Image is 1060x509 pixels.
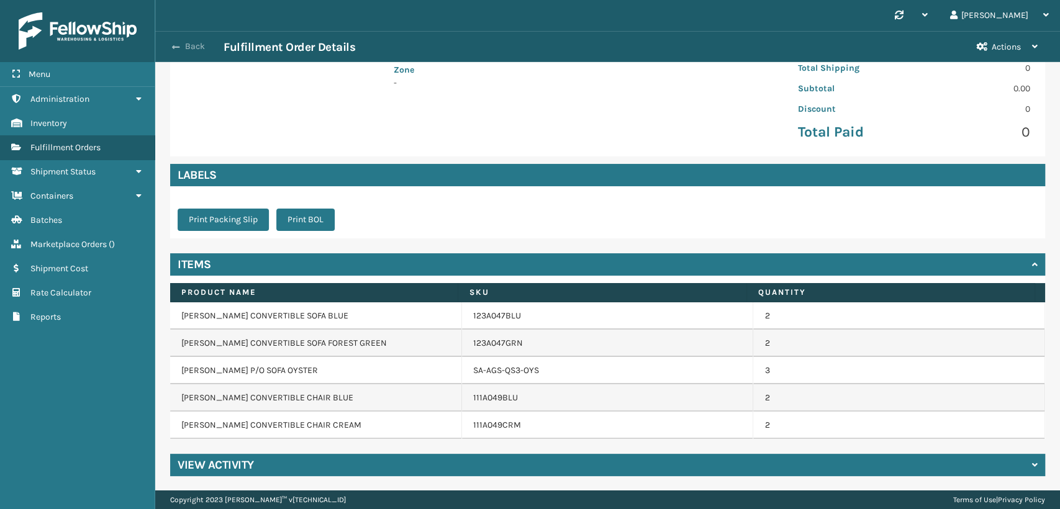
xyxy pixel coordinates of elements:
span: Containers [30,191,73,201]
button: Back [166,41,224,52]
a: SA-AGS-QS3-OYS [473,364,539,377]
p: Total Paid [797,123,906,142]
a: 123A047BLU [473,310,521,322]
h4: View Activity [178,457,254,472]
td: [PERSON_NAME] CONVERTIBLE CHAIR BLUE [170,384,462,412]
a: Terms of Use [953,495,996,504]
td: [PERSON_NAME] P/O SOFA OYSTER [170,357,462,384]
a: 123A047GRN [473,337,523,349]
label: SKU [469,287,735,298]
span: Shipment Cost [30,263,88,274]
span: Fulfillment Orders [30,142,101,153]
label: Quantity [758,287,1023,298]
td: [PERSON_NAME] CONVERTIBLE SOFA FOREST GREEN [170,330,462,357]
td: 2 [753,330,1045,357]
p: Subtotal [797,82,906,95]
span: Marketplace Orders [30,239,107,250]
span: Rate Calculator [30,287,91,298]
span: Shipment Status [30,166,96,177]
a: Privacy Policy [998,495,1045,504]
h4: Labels [170,164,1045,186]
span: Batches [30,215,62,225]
a: 111A049BLU [473,392,518,404]
p: Copyright 2023 [PERSON_NAME]™ v [TECHNICAL_ID] [170,490,346,509]
td: 3 [753,357,1045,384]
a: 111A049CRM [473,419,521,431]
p: Discount [797,102,906,115]
h4: Items [178,257,211,272]
span: ( ) [109,239,115,250]
p: 0 [922,102,1030,115]
button: Actions [966,32,1049,62]
span: - [394,63,550,88]
p: 0 [922,61,1030,74]
button: Print Packing Slip [178,209,269,231]
h3: Fulfillment Order Details [224,40,355,55]
td: 2 [753,384,1045,412]
label: Product Name [181,287,446,298]
span: Menu [29,69,50,79]
p: Zone [394,63,550,76]
div: | [953,490,1045,509]
td: 2 [753,412,1045,439]
td: [PERSON_NAME] CONVERTIBLE CHAIR CREAM [170,412,462,439]
span: Actions [992,42,1021,52]
span: Reports [30,312,61,322]
button: Print BOL [276,209,335,231]
span: Inventory [30,118,67,128]
td: 2 [753,302,1045,330]
img: logo [19,12,137,50]
p: 0.00 [922,82,1030,95]
p: Total Shipping [797,61,906,74]
span: Administration [30,94,89,104]
td: [PERSON_NAME] CONVERTIBLE SOFA BLUE [170,302,462,330]
p: 0 [922,123,1030,142]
